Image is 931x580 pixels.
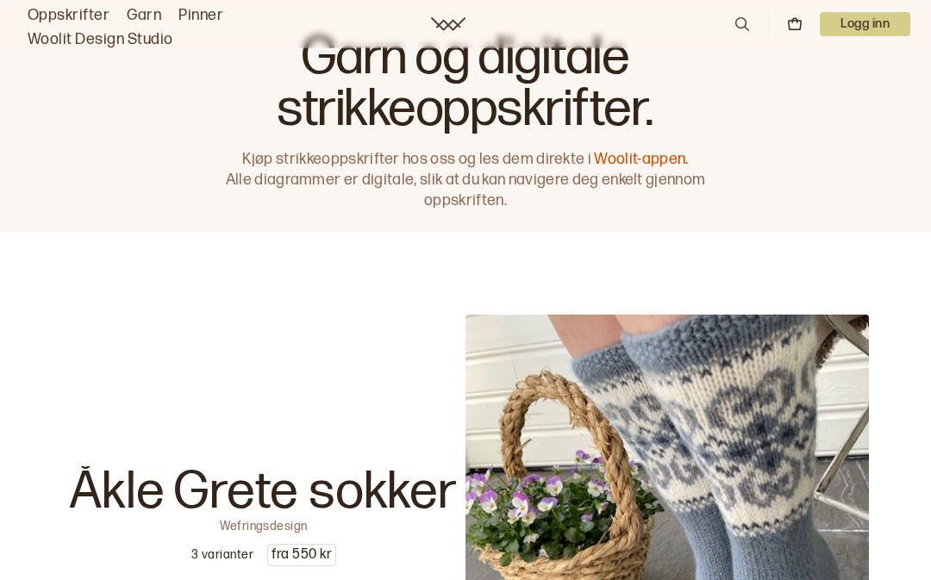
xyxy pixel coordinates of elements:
[431,17,465,31] a: Woolit
[268,545,335,565] p: fra 550 kr
[178,3,223,28] a: Pinner
[28,28,173,52] a: Woolit Design Studio
[217,149,714,211] p: Kjøp strikkeoppskrifter hos oss og les dem direkte i Alle diagrammer er digitale, slik at du kan ...
[217,32,714,135] h1: Garn og digitale strikkeoppskrifter.
[594,150,688,168] a: Woolit-appen.
[70,466,458,518] p: Åkle Grete sokker
[127,3,161,28] a: Garn
[28,3,109,28] a: Oppskrifter
[191,546,253,564] p: 3 varianter
[820,12,910,36] button: User dropdown
[820,12,910,36] p: Logg inn
[220,518,308,530] p: Wefringsdesign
